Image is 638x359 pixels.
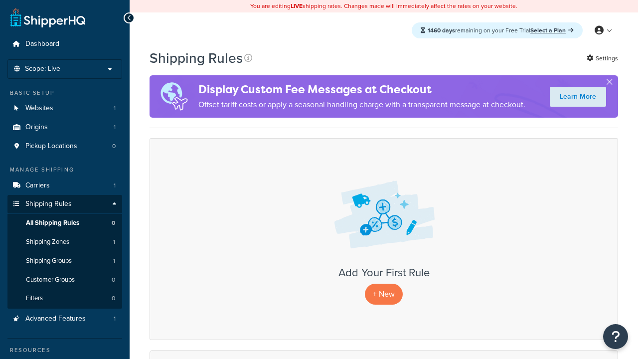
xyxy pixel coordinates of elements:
[112,142,116,151] span: 0
[7,137,122,156] a: Pickup Locations 0
[7,99,122,118] li: Websites
[7,289,122,308] a: Filters 0
[26,257,72,265] span: Shipping Groups
[7,177,122,195] li: Carriers
[114,104,116,113] span: 1
[25,40,59,48] span: Dashboard
[25,65,60,73] span: Scope: Live
[550,87,606,107] a: Learn More
[7,271,122,289] a: Customer Groups 0
[25,123,48,132] span: Origins
[7,166,122,174] div: Manage Shipping
[7,233,122,251] li: Shipping Zones
[26,276,75,284] span: Customer Groups
[7,310,122,328] a: Advanced Features 1
[114,123,116,132] span: 1
[26,294,43,303] span: Filters
[7,252,122,270] a: Shipping Groups 1
[26,238,69,246] span: Shipping Zones
[114,181,116,190] span: 1
[7,346,122,355] div: Resources
[7,233,122,251] a: Shipping Zones 1
[112,294,115,303] span: 0
[7,35,122,53] a: Dashboard
[25,104,53,113] span: Websites
[198,81,525,98] h4: Display Custom Fee Messages at Checkout
[25,142,77,151] span: Pickup Locations
[7,310,122,328] li: Advanced Features
[7,271,122,289] li: Customer Groups
[587,51,618,65] a: Settings
[150,75,198,118] img: duties-banner-06bc72dcb5fe05cb3f9472aba00be2ae8eb53ab6f0d8bb03d382ba314ac3c341.png
[198,98,525,112] p: Offset tariff costs or apply a seasonal handling charge with a transparent message at checkout.
[7,252,122,270] li: Shipping Groups
[160,267,608,279] h3: Add Your First Rule
[26,219,79,227] span: All Shipping Rules
[365,284,403,304] p: + New
[7,118,122,137] a: Origins 1
[25,200,72,208] span: Shipping Rules
[7,177,122,195] a: Carriers 1
[7,214,122,232] a: All Shipping Rules 0
[7,214,122,232] li: All Shipping Rules
[25,315,86,323] span: Advanced Features
[7,99,122,118] a: Websites 1
[113,257,115,265] span: 1
[428,26,455,35] strong: 1460 days
[7,89,122,97] div: Basic Setup
[10,7,85,27] a: ShipperHQ Home
[112,276,115,284] span: 0
[530,26,574,35] a: Select a Plan
[25,181,50,190] span: Carriers
[603,324,628,349] button: Open Resource Center
[7,195,122,309] li: Shipping Rules
[150,48,243,68] h1: Shipping Rules
[7,137,122,156] li: Pickup Locations
[412,22,583,38] div: remaining on your Free Trial
[291,1,303,10] b: LIVE
[7,118,122,137] li: Origins
[113,238,115,246] span: 1
[7,195,122,213] a: Shipping Rules
[112,219,115,227] span: 0
[114,315,116,323] span: 1
[7,289,122,308] li: Filters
